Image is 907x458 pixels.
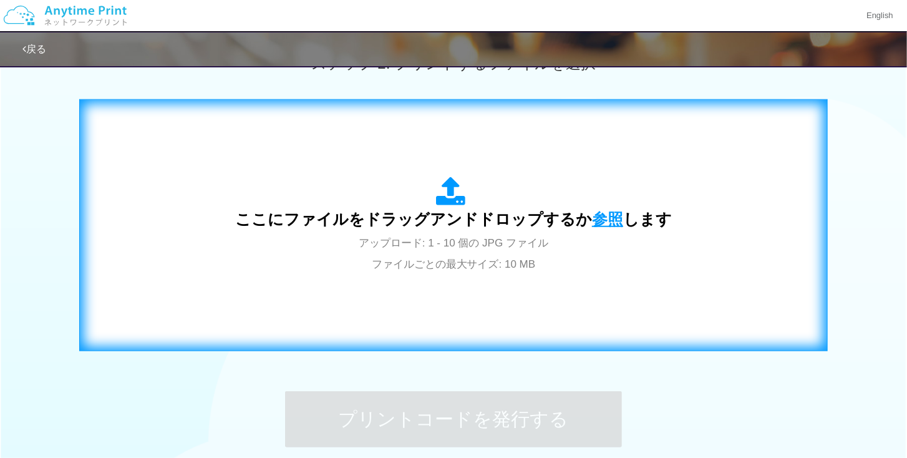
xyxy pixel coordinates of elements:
[235,210,672,228] span: ここにファイルをドラッグアンドドロップするか します
[592,210,623,228] span: 参照
[285,391,622,447] button: プリントコードを発行する
[311,55,596,72] span: ステップ 2: プリントするファイルを選択
[22,44,46,54] a: 戻る
[359,237,548,270] span: アップロード: 1 - 10 個の JPG ファイル ファイルごとの最大サイズ: 10 MB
